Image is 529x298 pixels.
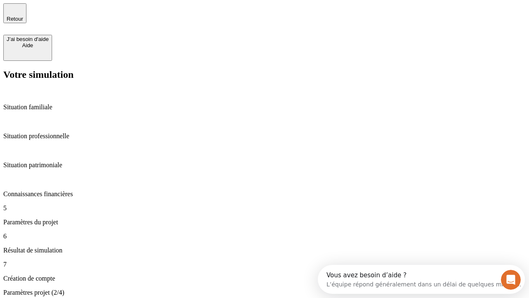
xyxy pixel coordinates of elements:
[9,7,203,14] div: Vous avez besoin d’aide ?
[3,161,526,169] p: Situation patrimoniale
[3,261,526,268] p: 7
[3,289,526,296] p: Paramètres projet (2/4)
[3,219,526,226] p: Paramètres du projet
[3,3,26,23] button: Retour
[7,16,23,22] span: Retour
[3,132,526,140] p: Situation professionnelle
[3,204,526,212] p: 5
[7,42,49,48] div: Aide
[501,270,521,290] iframe: Intercom live chat
[3,3,228,26] div: Ouvrir le Messenger Intercom
[3,247,526,254] p: Résultat de simulation
[3,190,526,198] p: Connaissances financières
[7,36,49,42] div: J’ai besoin d'aide
[3,35,52,61] button: J’ai besoin d'aideAide
[3,233,526,240] p: 6
[318,265,525,294] iframe: Intercom live chat discovery launcher
[9,14,203,22] div: L’équipe répond généralement dans un délai de quelques minutes.
[3,103,526,111] p: Situation familiale
[3,69,526,80] h2: Votre simulation
[3,275,526,282] p: Création de compte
